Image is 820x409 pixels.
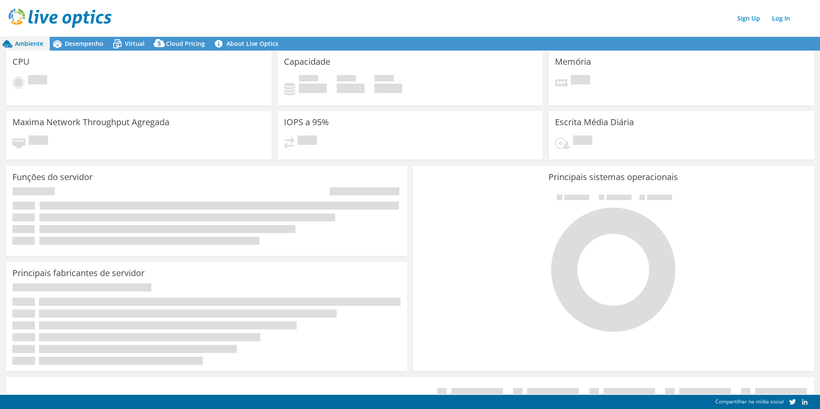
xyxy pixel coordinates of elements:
[299,84,327,93] h4: 0 GiB
[12,57,30,66] h3: CPU
[715,398,784,405] span: Compartilhar na mídia social
[125,39,145,48] span: Virtual
[166,39,205,48] span: Cloud Pricing
[284,117,329,127] h3: IOPS a 95%
[768,12,794,24] a: Log In
[733,12,764,24] a: Sign Up
[299,75,318,84] span: Usado
[374,75,394,84] span: Total
[12,172,93,182] h3: Funções do servidor
[298,135,317,147] span: Pendente
[337,84,365,93] h4: 0 GiB
[555,117,634,127] h3: Escrita Média Diária
[12,268,145,278] h3: Principais fabricantes de servidor
[573,135,592,147] span: Pendente
[29,135,48,147] span: Pendente
[374,84,402,93] h4: 0 GiB
[28,75,47,87] span: Pendente
[419,172,808,182] h3: Principais sistemas operacionais
[9,9,112,28] img: live_optics_svg.svg
[211,37,285,51] a: About Live Optics
[65,39,103,48] span: Desempenho
[337,75,356,84] span: Disponível
[571,75,590,87] span: Pendente
[555,57,591,66] h3: Memória
[284,57,330,66] h3: Capacidade
[15,39,43,48] span: Ambiente
[12,117,169,127] h3: Maxima Network Throughput Agregada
